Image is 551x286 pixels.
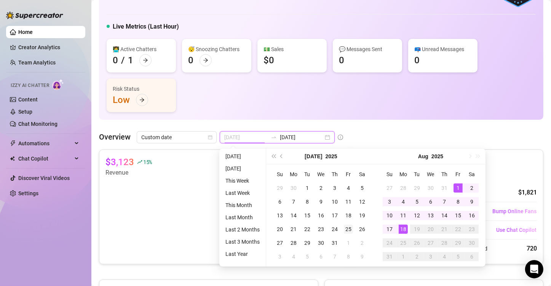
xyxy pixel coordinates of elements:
[414,54,420,66] div: 0
[18,109,32,115] a: Setup
[344,197,353,206] div: 11
[426,252,435,261] div: 3
[305,149,322,164] button: Choose a month
[424,209,438,222] td: 2025-08-13
[314,250,328,264] td: 2025-08-06
[18,59,56,66] a: Team Analytics
[342,209,355,222] td: 2025-07-18
[287,222,300,236] td: 2025-07-21
[414,45,471,53] div: 📪 Unread Messages
[424,236,438,250] td: 2025-08-27
[275,225,284,234] div: 20
[454,183,463,193] div: 1
[303,252,312,261] div: 5
[278,149,286,164] button: Previous month (PageUp)
[426,211,435,220] div: 13
[383,209,396,222] td: 2025-08-10
[271,134,277,140] span: to
[300,250,314,264] td: 2025-08-05
[342,222,355,236] td: 2025-07-25
[11,82,49,89] span: Izzy AI Chatter
[289,183,298,193] div: 30
[412,252,422,261] div: 2
[300,236,314,250] td: 2025-07-29
[275,252,284,261] div: 3
[358,238,367,247] div: 2
[385,238,394,247] div: 24
[330,225,339,234] div: 24
[396,195,410,209] td: 2025-08-04
[328,250,342,264] td: 2025-08-07
[412,225,422,234] div: 19
[10,156,15,161] img: Chat Copilot
[424,167,438,181] th: We
[410,250,424,264] td: 2025-09-02
[303,197,312,206] div: 8
[222,164,263,173] li: [DATE]
[410,167,424,181] th: Tu
[438,195,451,209] td: 2025-08-07
[330,238,339,247] div: 31
[412,197,422,206] div: 5
[18,29,33,35] a: Home
[314,236,328,250] td: 2025-07-30
[465,181,479,195] td: 2025-08-02
[440,225,449,234] div: 21
[399,252,408,261] div: 1
[426,183,435,193] div: 30
[355,236,369,250] td: 2025-08-02
[355,250,369,264] td: 2025-08-09
[358,225,367,234] div: 26
[275,211,284,220] div: 13
[492,208,537,214] span: Bump Online Fans
[314,181,328,195] td: 2025-07-02
[113,54,118,66] div: 0
[300,167,314,181] th: Tu
[6,11,63,19] img: logo-BBDzfeDw.svg
[128,54,133,66] div: 1
[424,195,438,209] td: 2025-08-06
[18,153,72,165] span: Chat Copilot
[396,222,410,236] td: 2025-08-18
[451,167,465,181] th: Fr
[287,167,300,181] th: Mo
[316,238,326,247] div: 30
[383,181,396,195] td: 2025-07-27
[275,197,284,206] div: 6
[410,222,424,236] td: 2025-08-19
[424,250,438,264] td: 2025-09-03
[454,211,463,220] div: 15
[440,238,449,247] div: 28
[385,183,394,193] div: 27
[287,236,300,250] td: 2025-07-28
[300,195,314,209] td: 2025-07-08
[451,181,465,195] td: 2025-08-01
[289,238,298,247] div: 28
[424,222,438,236] td: 2025-08-20
[440,197,449,206] div: 7
[143,158,152,165] span: 15 %
[188,54,193,66] div: 0
[18,175,70,181] a: Discover Viral Videos
[399,197,408,206] div: 4
[355,222,369,236] td: 2025-07-26
[273,250,287,264] td: 2025-08-03
[289,225,298,234] div: 21
[222,213,263,222] li: Last Month
[410,209,424,222] td: 2025-08-12
[342,167,355,181] th: Fr
[222,237,263,246] li: Last 3 Months
[492,205,537,217] button: Bump Online Fans
[328,167,342,181] th: Th
[438,209,451,222] td: 2025-08-14
[339,54,344,66] div: 0
[342,195,355,209] td: 2025-07-11
[410,195,424,209] td: 2025-08-05
[344,183,353,193] div: 4
[355,167,369,181] th: Sa
[465,209,479,222] td: 2025-08-16
[451,236,465,250] td: 2025-08-29
[438,167,451,181] th: Th
[358,211,367,220] div: 19
[358,183,367,193] div: 5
